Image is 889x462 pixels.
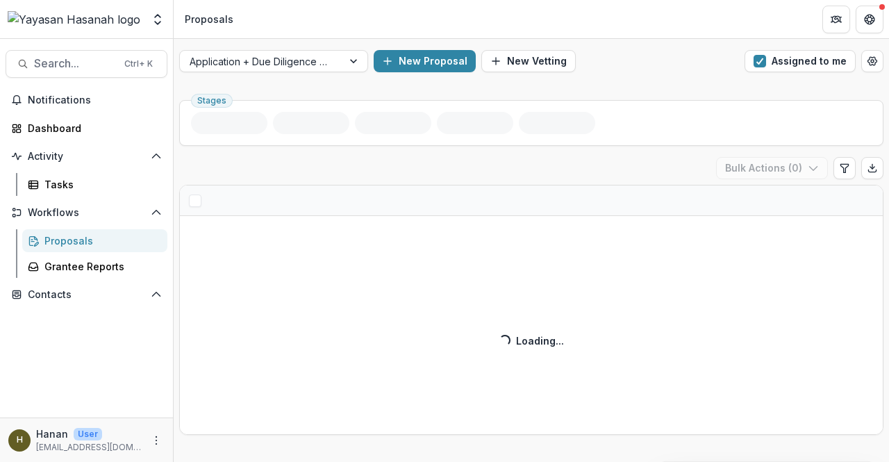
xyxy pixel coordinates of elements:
button: New Vetting [481,50,576,72]
a: Tasks [22,173,167,196]
button: Search... [6,50,167,78]
span: Activity [28,151,145,163]
nav: breadcrumb [179,9,239,29]
button: Open Contacts [6,283,167,306]
div: Hanan [17,436,23,445]
img: Yayasan Hasanah logo [8,11,140,28]
div: Proposals [185,12,233,26]
button: Get Help [856,6,883,33]
p: Hanan [36,427,68,441]
button: Partners [822,6,850,33]
p: [EMAIL_ADDRESS][DOMAIN_NAME] [36,441,142,454]
a: Dashboard [6,117,167,140]
span: Search... [34,57,116,70]
button: Assigned to me [745,50,856,72]
button: Open Workflows [6,201,167,224]
a: Proposals [22,229,167,252]
button: New Proposal [374,50,476,72]
span: Stages [197,96,226,106]
button: Notifications [6,89,167,111]
p: User [74,428,102,440]
div: Dashboard [28,121,156,135]
span: Workflows [28,207,145,219]
div: Grantee Reports [44,259,156,274]
button: Open table manager [861,50,883,72]
button: Open Activity [6,145,167,167]
div: Tasks [44,177,156,192]
div: Ctrl + K [122,56,156,72]
a: Grantee Reports [22,255,167,278]
button: More [148,432,165,449]
div: Proposals [44,233,156,248]
span: Notifications [28,94,162,106]
span: Contacts [28,289,145,301]
button: Open entity switcher [148,6,167,33]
